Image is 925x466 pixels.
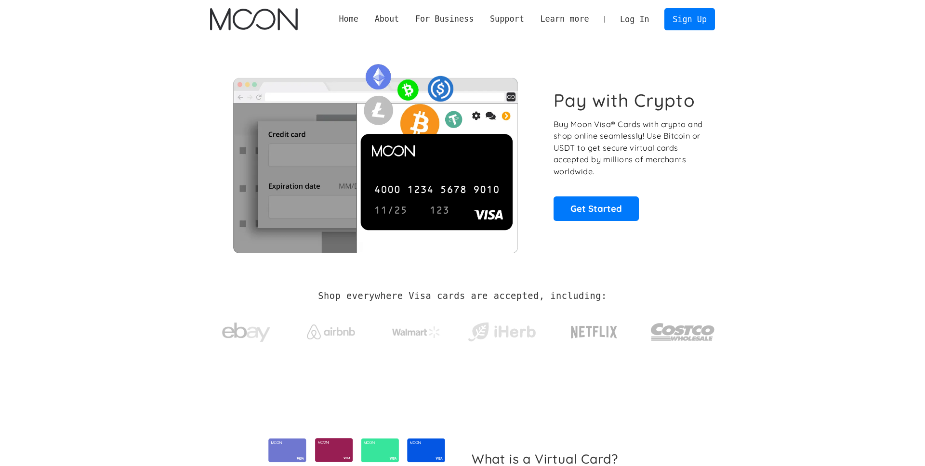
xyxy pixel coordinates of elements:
[331,13,367,25] a: Home
[307,324,355,339] img: Airbnb
[367,13,407,25] div: About
[612,9,657,30] a: Log In
[392,326,440,338] img: Walmart
[407,13,482,25] div: For Business
[318,291,607,301] h2: Shop everywhere Visa cards are accepted, including:
[210,8,297,30] img: Moon Logo
[482,13,532,25] div: Support
[650,314,715,350] img: Costco
[532,13,597,25] div: Learn more
[650,304,715,355] a: Costco
[490,13,524,25] div: Support
[210,57,540,253] img: Moon Cards let you spend your crypto anywhere Visa is accepted.
[415,13,474,25] div: For Business
[551,311,637,349] a: Netflix
[222,317,270,348] img: ebay
[375,13,399,25] div: About
[381,317,452,343] a: Walmart
[540,13,589,25] div: Learn more
[295,315,367,344] a: Airbnb
[554,196,639,220] a: Get Started
[570,320,618,344] img: Netflix
[210,308,282,352] a: ebay
[210,8,297,30] a: home
[466,310,538,349] a: iHerb
[466,320,538,345] img: iHerb
[554,118,704,178] p: Buy Moon Visa® Cards with crypto and shop online seamlessly! Use Bitcoin or USDT to get secure vi...
[664,8,714,30] a: Sign Up
[554,90,695,111] h1: Pay with Crypto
